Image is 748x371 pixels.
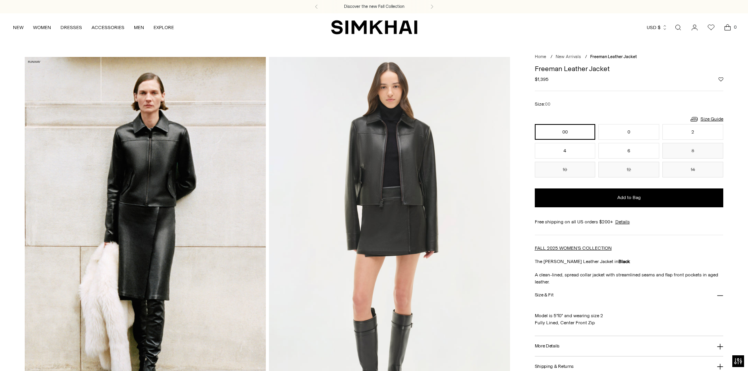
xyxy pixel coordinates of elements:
span: $1,395 [535,76,549,83]
a: EXPLORE [154,19,174,36]
a: ACCESSORIES [91,19,124,36]
button: 0 [598,124,659,140]
div: Free shipping on all US orders $200+ [535,218,724,225]
span: 00 [545,102,550,107]
h3: Shipping & Returns [535,364,574,369]
button: 00 [535,124,596,140]
a: Go to the account page [687,20,702,35]
span: 0 [732,24,739,31]
a: FALL 2025 WOMEN'S COLLECTION [535,245,612,251]
a: Open search modal [670,20,686,35]
h3: More Details [535,344,560,349]
span: Freeman Leather Jacket [590,54,637,59]
a: NEW [13,19,24,36]
a: Details [615,218,630,225]
a: DRESSES [60,19,82,36]
button: Add to Wishlist [719,77,723,82]
button: 4 [535,143,596,159]
p: A clean-lined, spread collar jacket with streamlined seams and flap front pockets in aged leather. [535,271,724,285]
label: Size: [535,101,550,108]
strong: Black [618,259,630,264]
a: Size Guide [689,114,723,124]
div: / [550,54,552,60]
a: MEN [134,19,144,36]
span: Add to Bag [617,194,641,201]
a: Wishlist [703,20,719,35]
a: Open cart modal [720,20,735,35]
button: 6 [598,143,659,159]
button: 2 [662,124,723,140]
a: Discover the new Fall Collection [344,4,404,10]
h3: Size & Fit [535,292,554,298]
a: WOMEN [33,19,51,36]
button: 8 [662,143,723,159]
p: Model is 5'10" and wearing size 2 Fully Lined, Center Front Zip [535,305,724,326]
a: New Arrivals [556,54,581,59]
a: Home [535,54,546,59]
nav: breadcrumbs [535,54,724,60]
button: More Details [535,336,724,356]
button: 14 [662,162,723,177]
button: 12 [598,162,659,177]
a: SIMKHAI [331,20,417,35]
button: Size & Fit [535,285,724,305]
button: USD $ [647,19,668,36]
button: 10 [535,162,596,177]
button: Add to Bag [535,188,724,207]
p: The [PERSON_NAME] Leather Jacket in [535,258,724,265]
div: / [585,54,587,60]
h1: Freeman Leather Jacket [535,65,724,72]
